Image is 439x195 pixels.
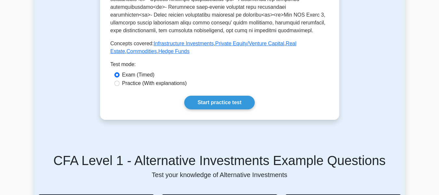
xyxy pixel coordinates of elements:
[215,41,284,46] a: Private Equity/Venture Capital
[158,49,189,54] a: Hedge Funds
[38,153,401,168] h5: CFA Level 1 - Alternative Investments Example Questions
[184,96,255,109] a: Start practice test
[126,49,157,54] a: Commodities
[110,40,329,55] p: Concepts covered: , , , ,
[122,71,155,79] label: Exam (Timed)
[154,41,214,46] a: Infrastructure Investments
[110,61,329,71] div: Test mode:
[38,171,401,179] p: Test your knowledge of Alternative Investments
[122,79,187,87] label: Practice (With explanations)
